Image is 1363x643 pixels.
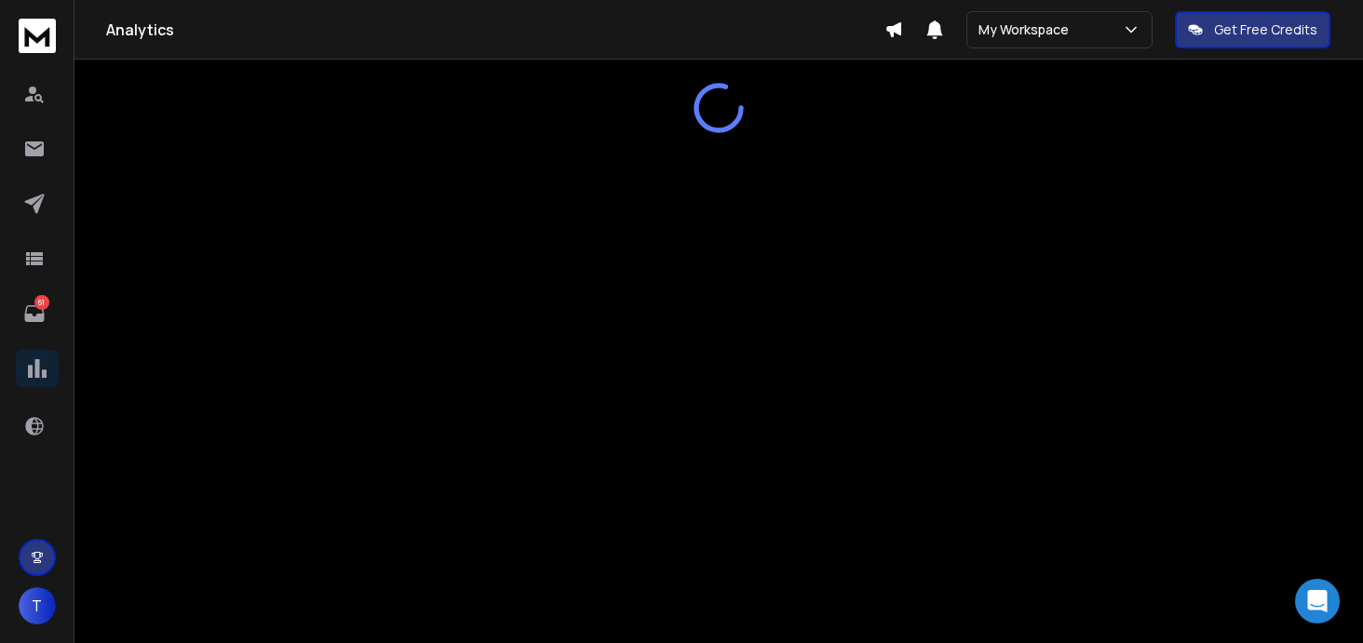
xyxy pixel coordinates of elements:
button: T [19,587,56,624]
button: Get Free Credits [1175,11,1330,48]
div: Open Intercom Messenger [1295,579,1340,623]
p: My Workspace [978,20,1076,39]
p: 61 [34,295,49,310]
p: Get Free Credits [1214,20,1317,39]
a: 61 [16,295,53,332]
img: logo [19,19,56,53]
h1: Analytics [106,19,884,41]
